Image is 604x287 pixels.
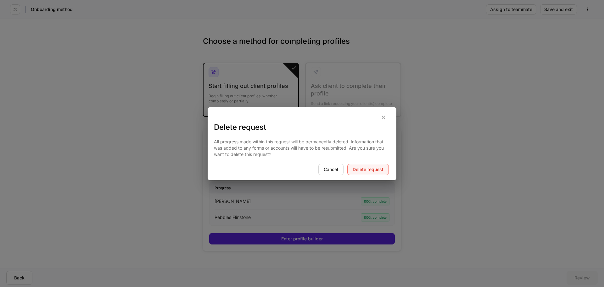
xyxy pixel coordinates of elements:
h3: Delete request [214,122,390,132]
div: Delete request [353,167,383,172]
button: Delete request [347,164,389,175]
button: Cancel [318,164,344,175]
p: All progress made within this request will be permanently deleted. Information that was added to ... [214,139,390,158]
div: Cancel [324,167,338,172]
